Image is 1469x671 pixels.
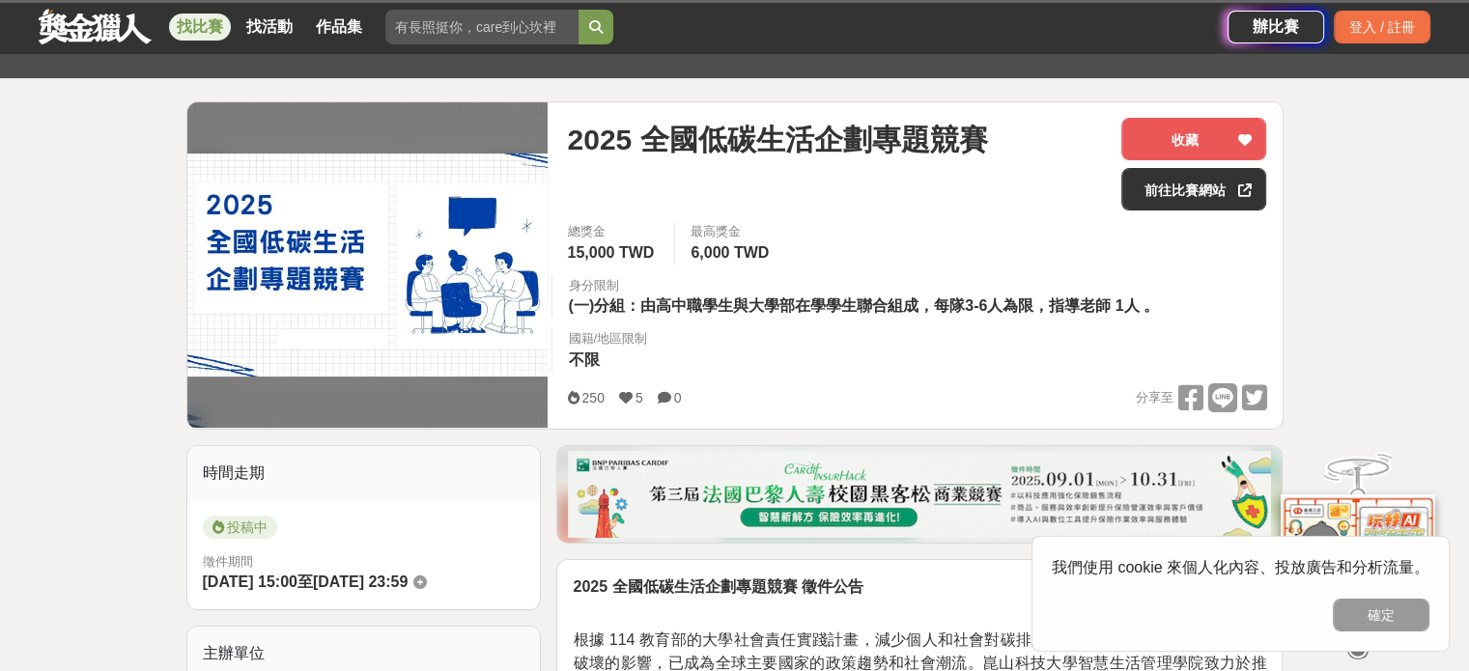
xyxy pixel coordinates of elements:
[568,276,1164,295] div: 身分限制
[568,329,647,349] div: 國籍/地區限制
[187,446,541,500] div: 時間走期
[313,573,408,590] span: [DATE] 23:59
[691,244,769,261] span: 6,000 TWD
[567,118,987,161] span: 2025 全國低碳生活企劃專題競賽
[568,351,599,368] span: 不限
[691,222,774,241] span: 最高獎金
[567,244,654,261] span: 15,000 TWD
[1228,11,1324,43] a: 辦比賽
[1333,599,1429,631] button: 確定
[568,297,1159,314] span: (一)分組：由高中職學生與大學部在學學生聯合組成，每隊3-6人為限，指導老師 1人 。
[674,390,682,405] span: 0
[567,222,659,241] span: 總獎金
[1135,383,1172,412] span: 分享至
[203,573,297,590] span: [DATE] 15:00
[568,451,1271,538] img: 331336aa-f601-432f-a281-8c17b531526f.png
[636,390,643,405] span: 5
[203,516,277,539] span: 投稿中
[297,573,313,590] span: 至
[1281,494,1435,623] img: d2146d9a-e6f6-4337-9592-8cefde37ba6b.png
[1334,11,1430,43] div: 登入 / 註冊
[581,390,604,405] span: 250
[385,10,579,44] input: 有長照挺你，care到心坎裡！青春出手，拍出照顧 影音徵件活動
[187,154,549,377] img: Cover Image
[239,14,300,41] a: 找活動
[1121,118,1266,160] button: 收藏
[169,14,231,41] a: 找比賽
[1052,559,1429,575] span: 我們使用 cookie 來個人化內容、投放廣告和分析流量。
[573,578,862,595] strong: 2025 全國低碳生活企劃專題競賽 徵件公告
[308,14,370,41] a: 作品集
[1121,168,1266,210] a: 前往比賽網站
[203,554,253,569] span: 徵件期間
